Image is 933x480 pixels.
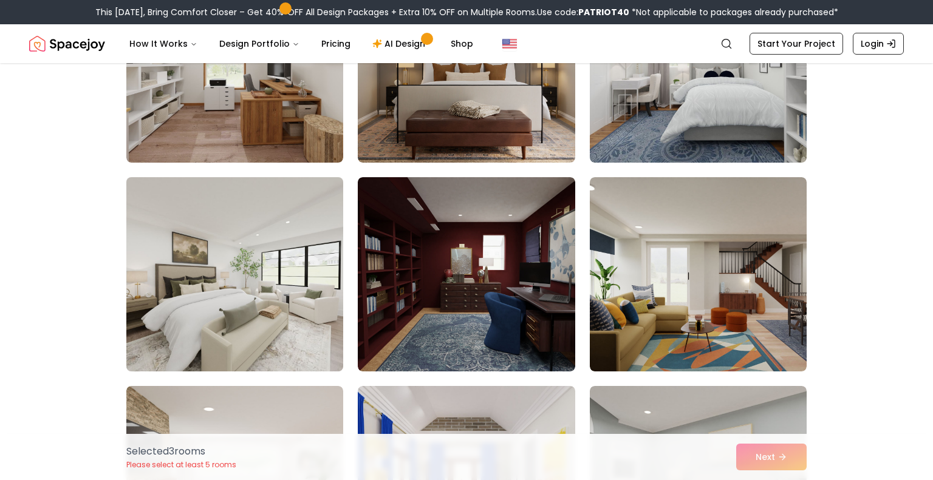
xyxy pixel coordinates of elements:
nav: Global [29,24,904,63]
a: Shop [441,32,483,56]
p: Please select at least 5 rooms [126,460,236,470]
a: Pricing [312,32,360,56]
a: AI Design [363,32,439,56]
img: United States [502,36,517,51]
img: Room room-78 [590,177,807,371]
button: Design Portfolio [210,32,309,56]
a: Login [853,33,904,55]
img: Room room-76 [121,172,349,376]
button: How It Works [120,32,207,56]
span: Use code: [537,6,629,18]
div: This [DATE], Bring Comfort Closer – Get 40% OFF All Design Packages + Extra 10% OFF on Multiple R... [95,6,838,18]
img: Spacejoy Logo [29,32,105,56]
a: Start Your Project [750,33,843,55]
a: Spacejoy [29,32,105,56]
b: PATRIOT40 [578,6,629,18]
img: Room room-77 [358,177,575,371]
nav: Main [120,32,483,56]
span: *Not applicable to packages already purchased* [629,6,838,18]
p: Selected 3 room s [126,444,236,459]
